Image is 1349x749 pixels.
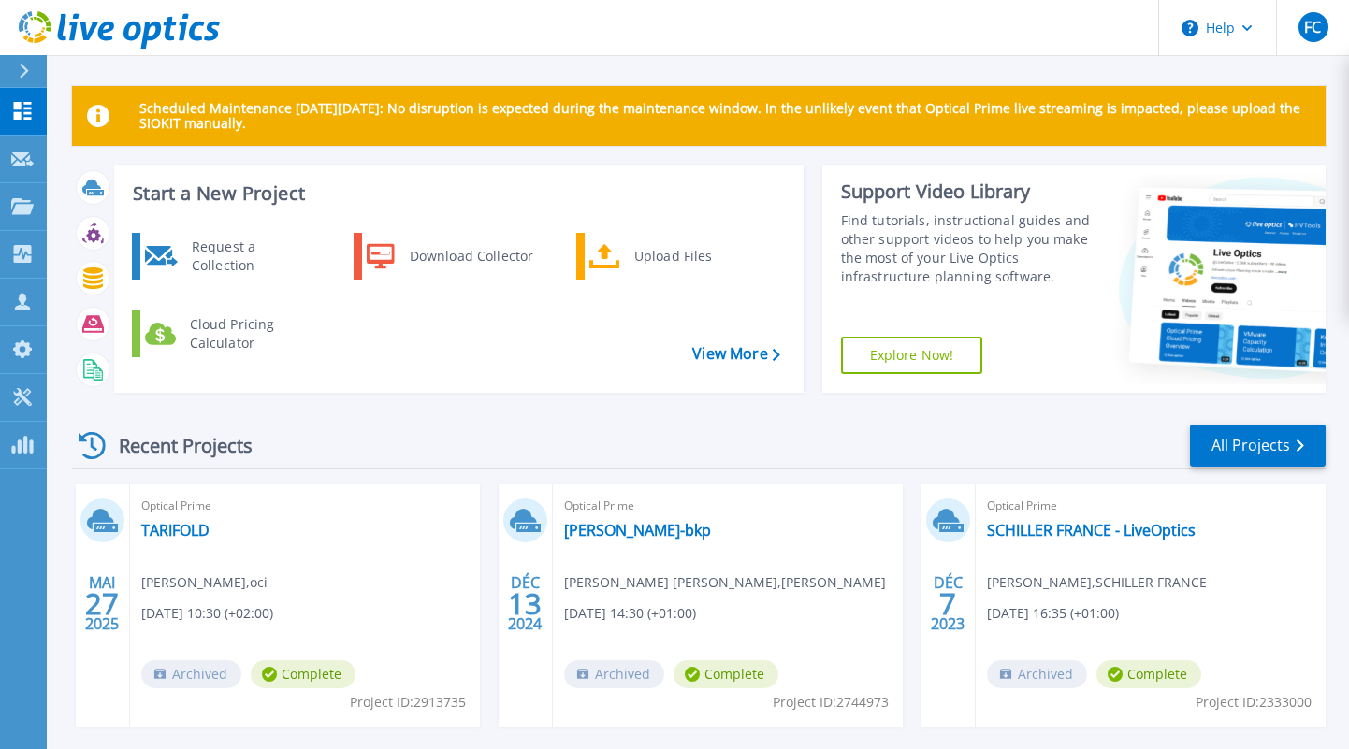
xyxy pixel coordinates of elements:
[132,310,324,357] a: Cloud Pricing Calculator
[84,569,120,638] div: MAI 2025
[773,692,889,713] span: Project ID: 2744973
[841,180,1093,204] div: Support Video Library
[625,238,763,275] div: Upload Files
[564,521,711,540] a: [PERSON_NAME]-bkp
[1096,660,1201,688] span: Complete
[1304,20,1321,35] span: FC
[939,596,956,612] span: 7
[987,521,1196,540] a: SCHILLER FRANCE - LiveOptics
[1190,425,1326,467] a: All Projects
[350,692,466,713] span: Project ID: 2913735
[72,423,278,468] div: Recent Projects
[354,233,545,280] a: Download Collector
[841,337,983,374] a: Explore Now!
[251,660,355,688] span: Complete
[181,315,319,353] div: Cloud Pricing Calculator
[564,660,664,688] span: Archived
[564,603,696,624] span: [DATE] 14:30 (+01:00)
[132,233,324,280] a: Request a Collection
[692,345,779,363] a: View More
[133,183,779,204] h3: Start a New Project
[564,572,886,593] span: [PERSON_NAME] [PERSON_NAME] , [PERSON_NAME]
[508,596,542,612] span: 13
[141,660,241,688] span: Archived
[564,496,892,516] span: Optical Prime
[674,660,778,688] span: Complete
[987,603,1119,624] span: [DATE] 16:35 (+01:00)
[141,496,469,516] span: Optical Prime
[841,211,1093,286] div: Find tutorials, instructional guides and other support videos to help you make the most of your L...
[987,496,1314,516] span: Optical Prime
[141,521,210,540] a: TARIFOLD
[1196,692,1312,713] span: Project ID: 2333000
[141,603,273,624] span: [DATE] 10:30 (+02:00)
[576,233,768,280] a: Upload Files
[141,572,268,593] span: [PERSON_NAME] , oci
[139,101,1311,131] p: Scheduled Maintenance [DATE][DATE]: No disruption is expected during the maintenance window. In t...
[507,569,543,638] div: DÉC 2024
[930,569,965,638] div: DÉC 2023
[85,596,119,612] span: 27
[987,660,1087,688] span: Archived
[987,572,1207,593] span: [PERSON_NAME] , SCHILLER FRANCE
[400,238,542,275] div: Download Collector
[182,238,319,275] div: Request a Collection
